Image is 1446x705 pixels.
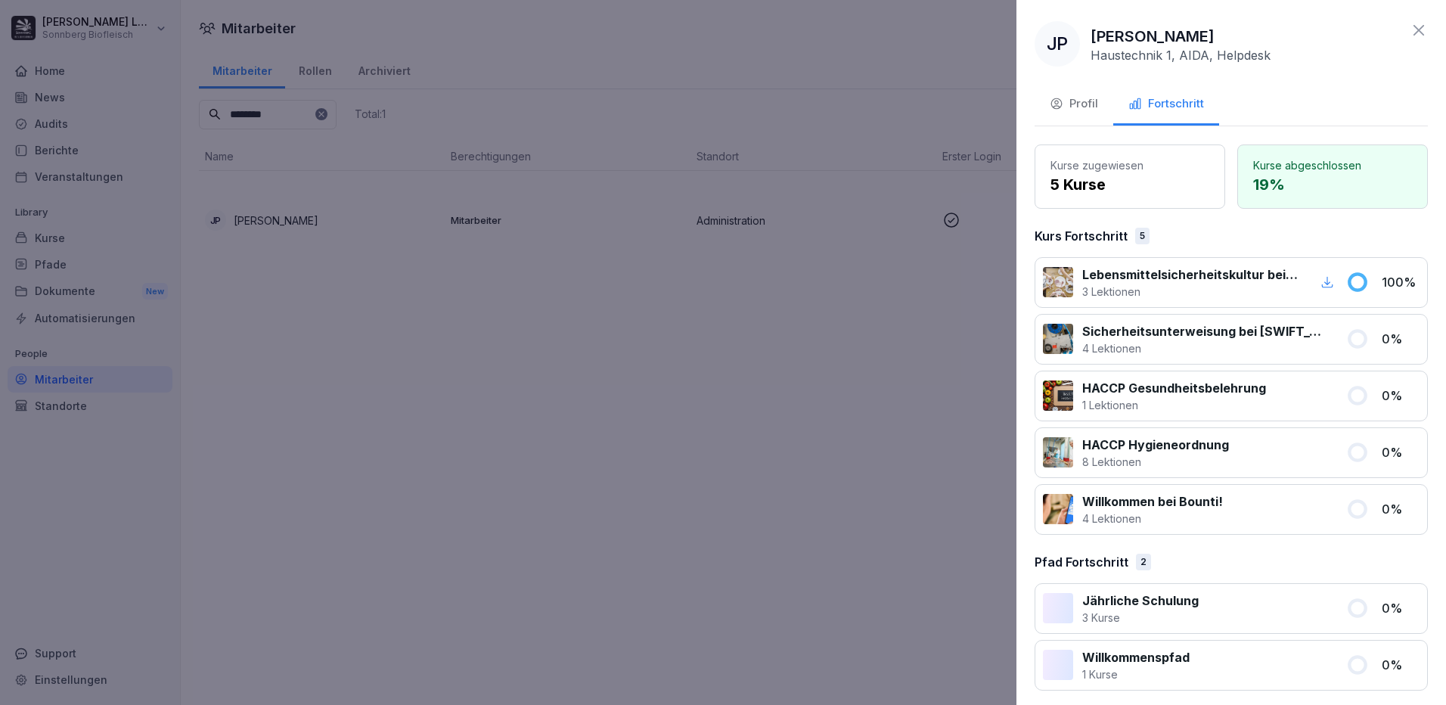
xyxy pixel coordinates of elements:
[1082,436,1229,454] p: HACCP Hygieneordnung
[1082,492,1223,511] p: Willkommen bei Bounti!
[1035,553,1128,571] p: Pfad Fortschritt
[1050,95,1098,113] div: Profil
[1382,443,1420,461] p: 0 %
[1082,666,1190,682] p: 1 Kurse
[1091,48,1271,63] p: Haustechnik 1, AIDA, Helpdesk
[1253,157,1412,173] p: Kurse abgeschlossen
[1035,227,1128,245] p: Kurs Fortschritt
[1082,511,1223,526] p: 4 Lektionen
[1082,266,1299,284] p: Lebensmittelsicherheitskultur bei [GEOGRAPHIC_DATA]
[1382,599,1420,617] p: 0 %
[1136,554,1151,570] div: 2
[1113,85,1219,126] button: Fortschritt
[1035,21,1080,67] div: JP
[1035,85,1113,126] button: Profil
[1082,592,1199,610] p: Jährliche Schulung
[1082,340,1328,356] p: 4 Lektionen
[1050,157,1209,173] p: Kurse zugewiesen
[1091,25,1215,48] p: [PERSON_NAME]
[1128,95,1204,113] div: Fortschritt
[1382,330,1420,348] p: 0 %
[1050,173,1209,196] p: 5 Kurse
[1253,173,1412,196] p: 19 %
[1135,228,1150,244] div: 5
[1082,284,1299,300] p: 3 Lektionen
[1082,454,1229,470] p: 8 Lektionen
[1382,273,1420,291] p: 100 %
[1082,610,1199,626] p: 3 Kurse
[1082,648,1190,666] p: Willkommenspfad
[1382,656,1420,674] p: 0 %
[1382,500,1420,518] p: 0 %
[1382,387,1420,405] p: 0 %
[1082,379,1266,397] p: HACCP Gesundheitsbelehrung
[1082,322,1328,340] p: Sicherheitsunterweisung bei [SWIFT_CODE]
[1082,397,1266,413] p: 1 Lektionen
